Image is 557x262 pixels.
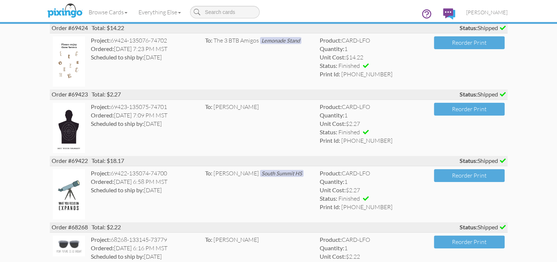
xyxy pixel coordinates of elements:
[92,157,124,164] span: Total: $18.17
[83,3,133,21] a: Browse Cards
[91,252,200,261] div: [DATE]
[320,244,428,252] div: 1
[260,37,301,44] span: Lemonade Stand
[92,91,121,98] span: Total: $2.27
[91,120,144,127] strong: Scheduled to ship by:
[320,103,342,110] strong: Product:
[320,170,342,177] strong: Product:
[460,90,506,99] span: Shipped
[91,178,200,186] div: [DATE] 6:58 PM MST
[133,3,186,21] a: Everything Else
[341,70,393,78] span: [PHONE_NUMBER]
[91,103,111,110] strong: Project:
[320,252,428,261] div: $2.22
[320,120,428,128] div: $2.27
[320,178,344,185] strong: Quantity:
[320,112,344,119] strong: Quantity:
[91,178,114,185] strong: Ordered:
[320,54,346,61] strong: Unit Cost:
[213,170,259,177] span: [PERSON_NAME]
[50,90,508,99] div: Order #69423
[53,36,85,87] img: 135076-1-1756261186651-1a379cf96907a0f1-qa.jpg
[320,186,346,193] strong: Unit Cost:
[91,53,200,62] div: [DATE]
[53,103,85,153] img: 135075-1-1756260457797-dd855a86d0255b62-qa.jpg
[460,157,478,164] strong: Status:
[91,186,200,194] div: [DATE]
[320,137,340,144] strong: Print Id:
[205,103,212,110] span: To:
[320,62,337,69] strong: Status:
[91,236,200,244] div: 68268-133145-73779
[434,169,504,182] button: Reorder Print
[338,128,360,136] span: Finished
[460,157,506,165] span: Shipped
[91,244,114,251] strong: Ordered:
[338,195,360,202] span: Finished
[50,156,508,166] div: Order #69422
[91,170,111,177] strong: Project:
[320,253,346,260] strong: Unit Cost:
[213,236,259,243] span: [PERSON_NAME]
[320,195,337,202] strong: Status:
[341,203,393,211] span: [PHONE_NUMBER]
[320,37,342,44] strong: Product:
[213,37,259,44] span: The 3 BTB Amigos
[320,103,428,111] div: CARD-LFO
[443,8,455,19] img: comments.svg
[320,53,428,62] div: $14.22
[320,120,346,127] strong: Unit Cost:
[91,236,111,243] strong: Project:
[91,112,114,119] strong: Ordered:
[91,103,200,111] div: 69423-135075-74701
[320,236,342,243] strong: Product:
[53,169,85,219] img: 135074-1-1756259467425-2989e0f75853b51c-qa.jpg
[53,236,85,256] img: 133145-1-1751073373748-2adc3bf4bad897e8-qa.jpg
[460,91,478,98] strong: Status:
[320,203,340,210] strong: Print Id:
[91,45,200,53] div: [DATE] 7:23 PM MST
[91,253,144,260] strong: Scheduled to ship by:
[50,222,508,232] div: Order #68268
[260,170,304,177] span: South Summit HS
[92,223,121,230] span: Total: $2.22
[91,169,200,178] div: 69422-135074-74700
[461,3,513,22] a: [PERSON_NAME]
[91,45,114,52] strong: Ordered:
[460,223,506,232] span: Shipped
[205,37,212,44] span: To:
[91,111,200,120] div: [DATE] 7:09 PM MST
[190,6,260,18] input: Search cards
[91,37,111,44] strong: Project:
[205,236,212,243] span: To:
[320,186,428,194] div: $2.27
[91,36,200,45] div: 69424-135076-74702
[460,223,478,230] strong: Status:
[434,236,504,248] button: Reorder Print
[434,36,504,49] button: Reorder Print
[338,62,360,69] span: Finished
[434,103,504,116] button: Reorder Print
[91,120,200,128] div: [DATE]
[320,45,428,53] div: 1
[320,169,428,178] div: CARD-LFO
[320,70,340,77] strong: Print Id:
[91,244,200,252] div: [DATE] 6:16 PM MST
[320,244,344,251] strong: Quantity:
[91,54,144,61] strong: Scheduled to ship by:
[320,36,428,45] div: CARD-LFO
[91,186,144,193] strong: Scheduled to ship by:
[213,103,259,110] span: [PERSON_NAME]
[466,9,508,15] span: [PERSON_NAME]
[205,170,212,177] span: To:
[320,178,428,186] div: 1
[320,111,428,120] div: 1
[320,45,344,52] strong: Quantity:
[45,2,84,20] img: pixingo logo
[341,137,393,144] span: [PHONE_NUMBER]
[320,128,337,135] strong: Status:
[320,236,428,244] div: CARD-LFO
